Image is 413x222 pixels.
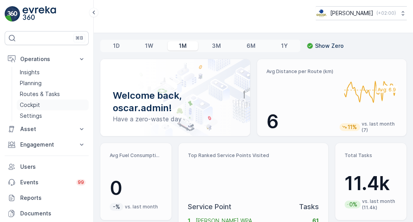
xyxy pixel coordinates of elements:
p: ⌘B [75,35,83,41]
p: Service Point [188,201,231,212]
p: 0% [348,201,358,208]
p: Tasks [299,201,319,212]
a: Events99 [5,175,89,190]
p: Engagement [20,141,73,149]
p: Insights [20,68,40,76]
button: Operations [5,51,89,67]
a: Users [5,159,89,175]
img: logo_light-DOdMpM7g.png [23,6,56,22]
button: Engagement [5,137,89,152]
p: 6M [247,42,255,50]
p: 1D [113,42,120,50]
p: -% [112,203,121,211]
a: Settings [17,110,89,121]
p: Avg Distance per Route (km) [266,68,333,75]
img: basis-logo_rgb2x.png [316,9,327,17]
p: 1M [179,42,187,50]
p: 11.4k [345,172,397,195]
p: Planning [20,79,42,87]
p: 0 [110,177,162,200]
a: Documents [5,206,89,221]
p: ( +02:00 ) [376,10,396,16]
p: 99 [78,179,84,185]
p: Total Tasks [345,152,397,159]
p: Documents [20,210,86,217]
p: 6 [266,110,333,133]
p: 3M [212,42,221,50]
p: Operations [20,55,73,63]
p: vs. last month [125,204,158,210]
p: Show Zero [315,42,344,50]
p: Reports [20,194,86,202]
p: 1W [145,42,153,50]
p: Settings [20,112,42,120]
p: Welcome back, oscar.admin! [113,89,238,114]
a: Insights [17,67,89,78]
a: Cockpit [17,100,89,110]
button: Asset [5,121,89,137]
p: vs. last month (7) [362,121,400,133]
p: Asset [20,125,73,133]
p: 1Y [281,42,287,50]
p: Have a zero-waste day [113,114,238,124]
p: Top Ranked Service Points Visited [188,152,319,159]
a: Reports [5,190,89,206]
p: Cockpit [20,101,40,109]
a: Routes & Tasks [17,89,89,100]
a: Planning [17,78,89,89]
p: Routes & Tasks [20,90,60,98]
p: Events [20,178,72,186]
p: Users [20,163,86,171]
p: [PERSON_NAME] [330,9,373,17]
button: [PERSON_NAME](+02:00) [316,6,407,20]
p: 11% [347,123,358,131]
p: Avg Fuel Consumption per Route (lt) [110,152,162,159]
img: logo [5,6,20,22]
p: vs. last month (11.4k) [362,198,397,211]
